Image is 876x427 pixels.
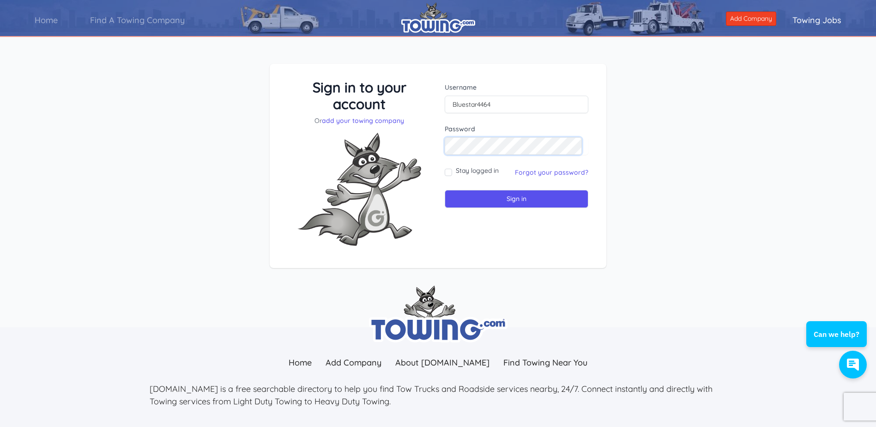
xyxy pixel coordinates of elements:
a: About [DOMAIN_NAME] [388,353,496,372]
p: [DOMAIN_NAME] is a free searchable directory to help you find Tow Trucks and Roadside services ne... [150,383,727,408]
a: Add Company [726,12,776,26]
label: Password [445,124,588,134]
label: Username [445,83,588,92]
img: towing [369,286,507,342]
iframe: Conversations [799,296,876,388]
label: Stay logged in [456,166,499,175]
a: Find Towing Near You [496,353,594,372]
h3: Sign in to your account [288,79,431,112]
img: Fox-Excited.png [290,125,429,253]
a: Forgot your password? [515,168,588,177]
a: Home [18,7,74,33]
a: add your towing company [322,116,404,125]
a: Home [282,353,319,372]
a: Find A Towing Company [74,7,201,33]
a: Towing Jobs [776,7,858,33]
input: Sign in [445,190,588,208]
a: Add Company [319,353,388,372]
p: Or [288,116,431,125]
img: logo.png [401,2,475,33]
